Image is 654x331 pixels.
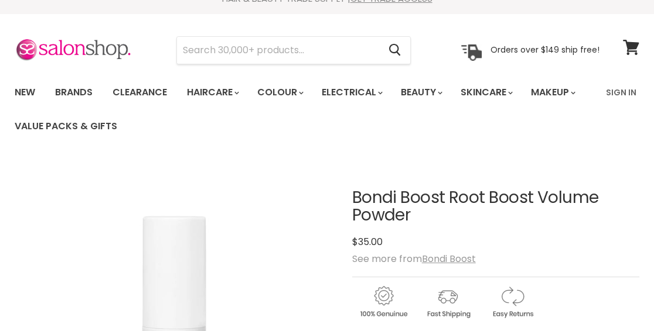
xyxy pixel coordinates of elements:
[6,114,126,139] a: Value Packs & Gifts
[417,284,479,320] img: shipping.gif
[104,80,176,105] a: Clearance
[452,80,520,105] a: Skincare
[491,44,599,55] p: Orders over $149 ship free!
[352,189,639,225] h1: Bondi Boost Root Boost Volume Powder
[379,37,410,64] button: Search
[46,80,101,105] a: Brands
[599,80,643,105] a: Sign In
[522,80,583,105] a: Makeup
[313,80,390,105] a: Electrical
[352,235,383,249] span: $35.00
[422,252,476,266] a: Bondi Boost
[6,80,44,105] a: New
[481,284,543,320] img: returns.gif
[177,37,379,64] input: Search
[178,80,246,105] a: Haircare
[6,75,599,143] ul: Main menu
[176,36,411,64] form: Product
[248,80,311,105] a: Colour
[352,252,476,266] span: See more from
[352,284,414,320] img: genuine.gif
[392,80,449,105] a: Beauty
